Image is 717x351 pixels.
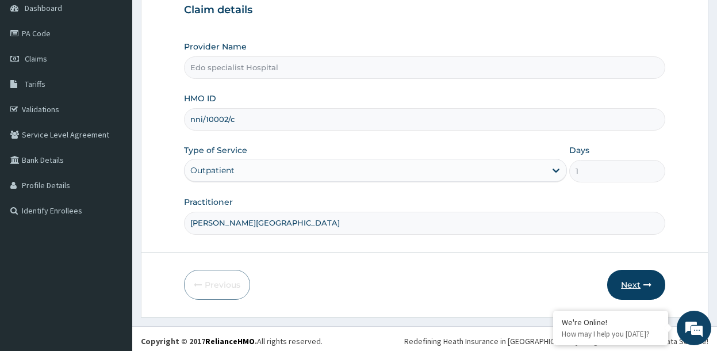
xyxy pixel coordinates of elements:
div: Redefining Heath Insurance in [GEOGRAPHIC_DATA] using Telemedicine and Data Science! [404,335,708,347]
div: Chat with us now [60,64,193,79]
img: d_794563401_company_1708531726252_794563401 [21,58,47,86]
span: Dashboard [25,3,62,13]
label: Provider Name [184,41,247,52]
a: RelianceHMO [205,336,255,346]
strong: Copyright © 2017 . [141,336,257,346]
label: Practitioner [184,196,233,208]
input: Enter HMO ID [184,108,665,131]
label: Days [569,144,589,156]
span: Claims [25,54,47,64]
label: HMO ID [184,93,216,104]
span: Tariffs [25,79,45,89]
p: How may I help you today? [562,329,660,339]
h3: Claim details [184,4,665,17]
div: We're Online! [562,317,660,327]
input: Enter Name [184,212,665,234]
span: We're online! [67,104,159,220]
textarea: Type your message and hit 'Enter' [6,231,219,272]
button: Next [607,270,665,300]
button: Previous [184,270,250,300]
div: Minimize live chat window [189,6,216,33]
label: Type of Service [184,144,247,156]
div: Outpatient [190,165,235,176]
